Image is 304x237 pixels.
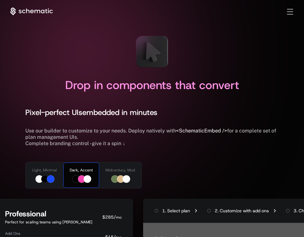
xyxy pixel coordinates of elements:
span: <SchematicEmbed /> [176,128,227,134]
span: Midcentury, Mod [105,168,135,173]
div: Professional [5,210,92,218]
div: Add Ons [5,232,35,235]
div: Use our builder to customize to your needs. Deploy natively with for a complete set of plan manag... [25,128,279,140]
div: 2. Customize with add ons [215,208,269,214]
div: Perfect for scaling teams using [PERSON_NAME] [5,220,92,224]
div: Complete branding control - give it a spin ↓ [25,140,142,147]
div: 1. Select plan [162,208,190,214]
button: Toggle menu [287,9,293,15]
span: mo [116,215,122,220]
span: Dark, Accent [70,168,93,173]
span: Light, Minimal [32,168,57,173]
div: $285/ [102,214,122,220]
span: Drop in components that convert [65,77,239,93]
span: Pixel-perfect UIs embedded in minutes [25,107,157,118]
